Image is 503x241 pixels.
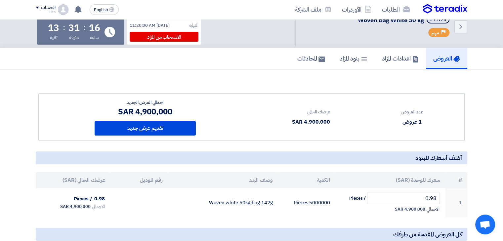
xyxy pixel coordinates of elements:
th: الكمية [278,172,335,188]
span: مهم [432,30,439,36]
td: Woven white 50kg bag 142g [168,188,278,217]
a: العروض [426,48,467,69]
div: Lith [36,10,55,14]
span: 4,900,000 SAR [60,203,91,210]
div: 31 [68,23,80,33]
div: : [83,21,85,33]
a: الأوردرات [337,2,377,17]
h5: بنود المزاد [340,55,367,62]
span: 4,900,000 SAR [395,206,425,213]
a: بنود المزاد [332,48,375,69]
div: Open chat [475,215,495,234]
div: 1 عروض [401,118,423,126]
a: اعدادات المزاد [375,48,426,69]
h5: كل العروض المقدمة من طرفك [36,228,467,241]
h5: العروض [433,55,460,62]
div: 4,900,000 SAR [95,106,196,118]
span: English [94,8,108,12]
span: الاجمالي [92,203,105,210]
h5: اعدادات المزاد [382,55,419,62]
div: دقيقة [69,34,79,41]
a: ملف الشركة [290,2,337,17]
div: #71726 [430,18,446,22]
div: 13 [48,23,59,33]
div: اجمالي العرض الجديد [95,99,196,106]
td: 5000000 Pieces [278,188,335,217]
h5: Woven Bag White 50 kg [358,16,451,25]
div: ساعة [90,34,100,41]
a: الطلبات [377,2,415,17]
div: ثانية [50,34,58,41]
span: / Pieces [74,195,92,202]
img: profile_test.png [58,4,68,15]
span: / Pieces [349,195,365,202]
a: المحادثات [290,48,332,69]
button: English [90,4,119,15]
div: النهاية [189,22,198,29]
img: Teradix logo [423,4,467,14]
div: الانسحاب من المزاد [130,32,198,42]
th: سعرك للوحدة (SAR) [335,172,445,188]
button: تقديم عرض جديد [95,121,196,136]
div: : [63,21,65,33]
span: الاجمالي [427,206,439,213]
span: Woven Bag White 50 kg [358,16,424,24]
td: 1 [445,188,467,217]
h5: أضف أسعارك للبنود [36,151,467,164]
div: عدد العروض [401,108,423,115]
h5: المحادثات [297,55,325,62]
div: الحساب [41,5,55,11]
div: عرضك الحالي [292,108,330,115]
div: 4,900,000 SAR [292,118,330,126]
th: # [445,172,467,188]
span: 0.98 [94,195,105,202]
div: 16 [89,23,100,33]
th: عرضك الحالي (SAR) [36,172,110,188]
div: [DATE] 11:20:00 AM [130,22,170,29]
th: رقم الموديل [110,172,168,188]
th: وصف البند [168,172,278,188]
